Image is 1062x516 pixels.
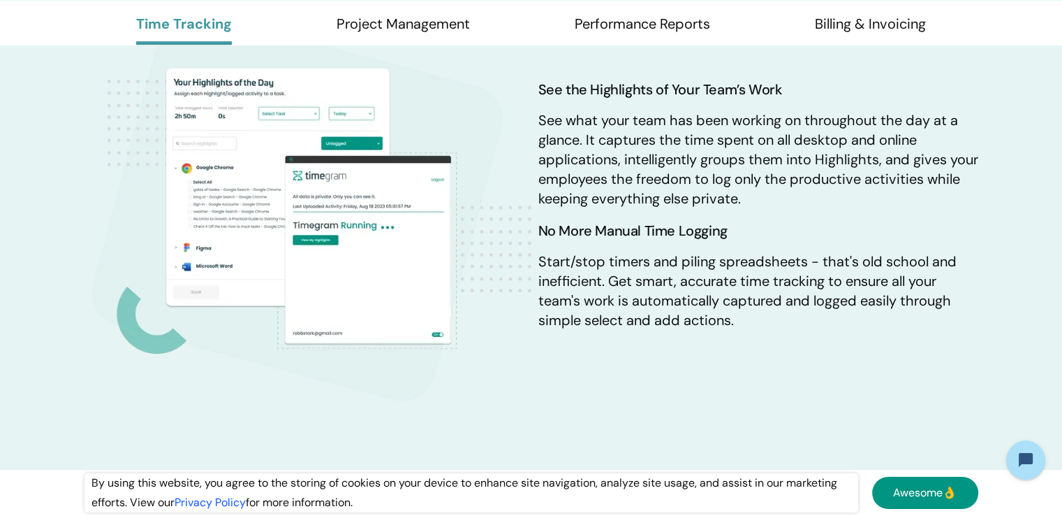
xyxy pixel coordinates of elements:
h3: No More Manual Time Logging [538,223,728,238]
p: See what your team has been working on throughout the day at a glance. It captures the time spent... [538,111,978,209]
h3: See the Highlights of Your Team’s Work [538,82,783,97]
a: Awesome👌 [872,477,978,509]
a: Project Management [337,15,470,45]
a: Time Tracking [136,15,232,45]
a: Performance Reports [575,15,710,45]
a: Billing & Invoicing [815,15,926,45]
a: Privacy Policy [175,495,246,510]
p: Start/stop timers and piling spreadsheets - that's old school and inefficient. Get smart, accurat... [538,252,978,331]
div: By using this website, you agree to the storing of cookies on your device to enhance site navigat... [84,473,858,513]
